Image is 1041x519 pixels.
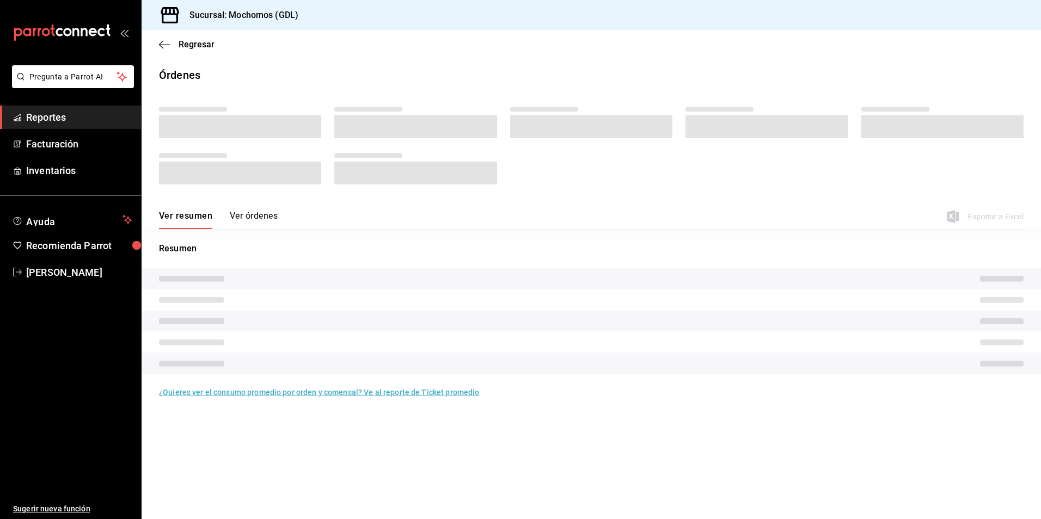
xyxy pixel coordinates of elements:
[12,65,134,88] button: Pregunta a Parrot AI
[179,39,215,50] span: Regresar
[26,213,118,226] span: Ayuda
[8,79,134,90] a: Pregunta a Parrot AI
[159,211,212,229] button: Ver resumen
[159,39,215,50] button: Regresar
[13,503,132,515] span: Sugerir nueva función
[29,71,117,83] span: Pregunta a Parrot AI
[181,9,298,22] h3: Sucursal: Mochomos (GDL)
[159,67,200,83] div: Órdenes
[26,265,132,280] span: [PERSON_NAME]
[159,242,1024,255] p: Resumen
[26,110,132,125] span: Reportes
[159,388,479,397] a: ¿Quieres ver el consumo promedio por orden y comensal? Ve al reporte de Ticket promedio
[120,28,128,37] button: open_drawer_menu
[159,211,278,229] div: navigation tabs
[230,211,278,229] button: Ver órdenes
[26,163,132,178] span: Inventarios
[26,238,132,253] span: Recomienda Parrot
[26,137,132,151] span: Facturación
